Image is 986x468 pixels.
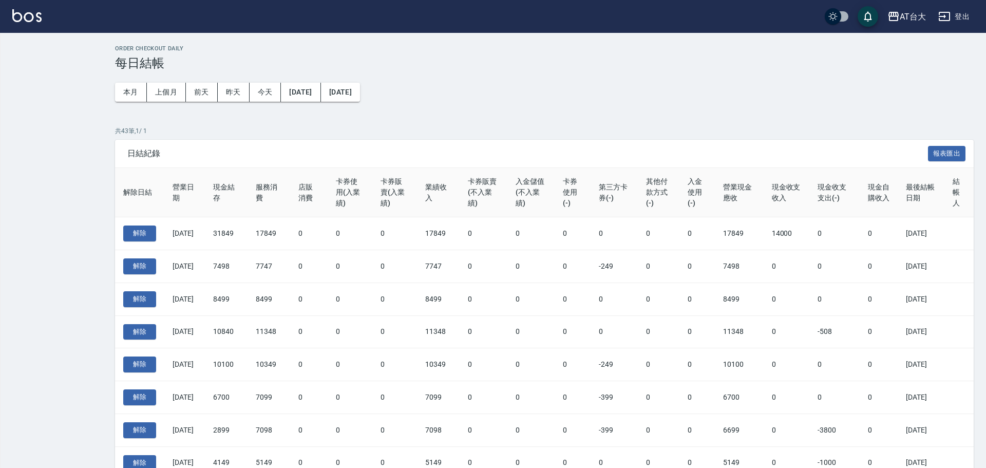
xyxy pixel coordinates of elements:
[860,381,898,414] td: 0
[164,283,205,315] td: [DATE]
[898,315,944,348] td: [DATE]
[164,168,205,217] th: 營業日期
[507,414,555,446] td: 0
[591,381,638,414] td: -399
[164,315,205,348] td: [DATE]
[638,381,679,414] td: 0
[417,381,460,414] td: 7099
[328,250,372,283] td: 0
[205,168,248,217] th: 現金結存
[715,168,763,217] th: 營業現金應收
[372,414,417,446] td: 0
[715,348,763,381] td: 10100
[934,7,974,26] button: 登出
[679,250,715,283] td: 0
[460,217,507,250] td: 0
[809,250,860,283] td: 0
[417,348,460,381] td: 10349
[115,56,974,70] h3: 每日結帳
[715,283,763,315] td: 8499
[860,217,898,250] td: 0
[809,381,860,414] td: 0
[860,168,898,217] th: 現金自購收入
[328,168,372,217] th: 卡券使用(入業績)
[638,217,679,250] td: 0
[679,283,715,315] td: 0
[555,315,590,348] td: 0
[764,414,810,446] td: 0
[555,250,590,283] td: 0
[328,381,372,414] td: 0
[764,168,810,217] th: 現金收支收入
[218,83,250,102] button: 昨天
[417,414,460,446] td: 7098
[248,348,290,381] td: 10349
[591,168,638,217] th: 第三方卡券(-)
[507,348,555,381] td: 0
[123,226,156,241] button: 解除
[555,381,590,414] td: 0
[164,348,205,381] td: [DATE]
[417,283,460,315] td: 8499
[507,217,555,250] td: 0
[248,283,290,315] td: 8499
[328,217,372,250] td: 0
[507,283,555,315] td: 0
[460,348,507,381] td: 0
[248,250,290,283] td: 7747
[764,315,810,348] td: 0
[591,217,638,250] td: 0
[328,414,372,446] td: 0
[248,217,290,250] td: 17849
[809,217,860,250] td: 0
[507,381,555,414] td: 0
[205,414,248,446] td: 2899
[321,83,360,102] button: [DATE]
[372,283,417,315] td: 0
[898,414,944,446] td: [DATE]
[328,348,372,381] td: 0
[290,414,328,446] td: 0
[127,148,928,159] span: 日結紀錄
[809,315,860,348] td: -508
[860,315,898,348] td: 0
[205,283,248,315] td: 8499
[372,315,417,348] td: 0
[372,348,417,381] td: 0
[290,168,328,217] th: 店販消費
[638,168,679,217] th: 其他付款方式(-)
[679,217,715,250] td: 0
[944,168,974,217] th: 結帳人
[290,250,328,283] td: 0
[507,168,555,217] th: 入金儲值(不入業績)
[281,83,320,102] button: [DATE]
[860,348,898,381] td: 0
[928,148,966,158] a: 報表匯出
[328,283,372,315] td: 0
[555,414,590,446] td: 0
[638,315,679,348] td: 0
[679,315,715,348] td: 0
[205,250,248,283] td: 7498
[372,381,417,414] td: 0
[638,414,679,446] td: 0
[123,357,156,372] button: 解除
[164,250,205,283] td: [DATE]
[417,217,460,250] td: 17849
[372,168,417,217] th: 卡券販賣(入業績)
[591,315,638,348] td: 0
[205,315,248,348] td: 10840
[764,283,810,315] td: 0
[147,83,186,102] button: 上個月
[164,381,205,414] td: [DATE]
[591,283,638,315] td: 0
[460,315,507,348] td: 0
[460,414,507,446] td: 0
[898,168,944,217] th: 最後結帳日期
[809,414,860,446] td: -3800
[860,250,898,283] td: 0
[764,250,810,283] td: 0
[591,348,638,381] td: -249
[809,168,860,217] th: 現金收支支出(-)
[715,315,763,348] td: 11348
